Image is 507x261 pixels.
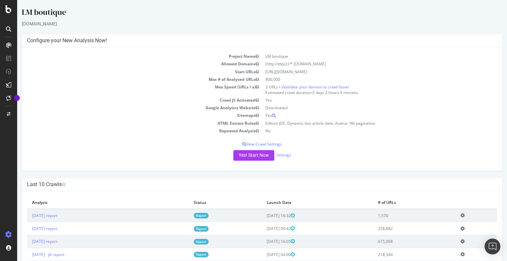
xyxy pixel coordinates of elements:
[245,76,480,83] td: 800,000
[259,152,274,158] a: Settings
[250,226,278,231] span: [DATE] 09:42
[10,196,172,209] th: Analysis
[5,20,485,27] div: [DOMAIN_NAME]
[10,119,245,127] td: HTML Extract Rules
[245,104,480,112] td: Deactivated
[10,83,245,96] td: Max Speed (URLs / s)
[15,252,47,257] a: [DATE] - JA report
[245,68,480,76] td: [URL][DOMAIN_NAME]
[245,127,480,135] td: No
[10,60,245,68] td: Allowed Domains
[177,226,191,232] a: Report
[245,52,480,60] td: LM boutique
[10,127,245,135] td: Repeated Analysis
[14,95,20,101] div: Tooltip anchor
[15,239,40,244] a: [DATE] report
[356,209,438,222] td: 1,570
[10,112,245,119] td: Sitemaps
[15,213,40,218] a: [DATE] report
[10,37,480,44] h4: Configure your New Analysis Now!
[216,150,257,161] button: Yes! Start Now
[172,196,244,209] th: Status
[10,52,245,60] td: Project Name
[10,181,480,188] h4: Last 10 Crawls
[15,226,40,231] a: [DATE] report
[177,213,191,218] a: Report
[245,119,480,127] td: Edition JDE, Dynamo, last article date, Auteur, Nb pagination
[10,96,245,104] td: Crawl JS Activated
[245,112,480,119] td: Yes
[10,104,245,112] td: Google Analytics Website
[356,222,438,235] td: 258,882
[245,196,356,209] th: Launch Date
[10,141,480,147] p: View Crawl Settings
[485,239,500,254] div: Open Intercom Messenger
[177,239,191,245] a: Report
[245,60,480,68] td: (http|https)://*.[DOMAIN_NAME]
[245,83,480,96] td: 3 URLs / s Estimated crawl duration:
[250,213,278,218] span: [DATE] 16:32
[5,7,485,20] div: LM boutique
[10,76,245,83] td: Max # of Analysed URLs
[356,196,438,209] th: # of URLs
[266,84,332,90] a: Validate your domain to crawl faster
[250,239,278,244] span: [DATE] 16:05
[356,235,438,248] td: 615,068
[245,96,480,104] td: Yes
[10,68,245,76] td: Start URLs
[250,252,278,257] span: [DATE] 04:00
[177,252,191,257] a: Report
[295,90,341,95] span: 3 days 2 hours 4 minutes
[356,248,438,261] td: 218,344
